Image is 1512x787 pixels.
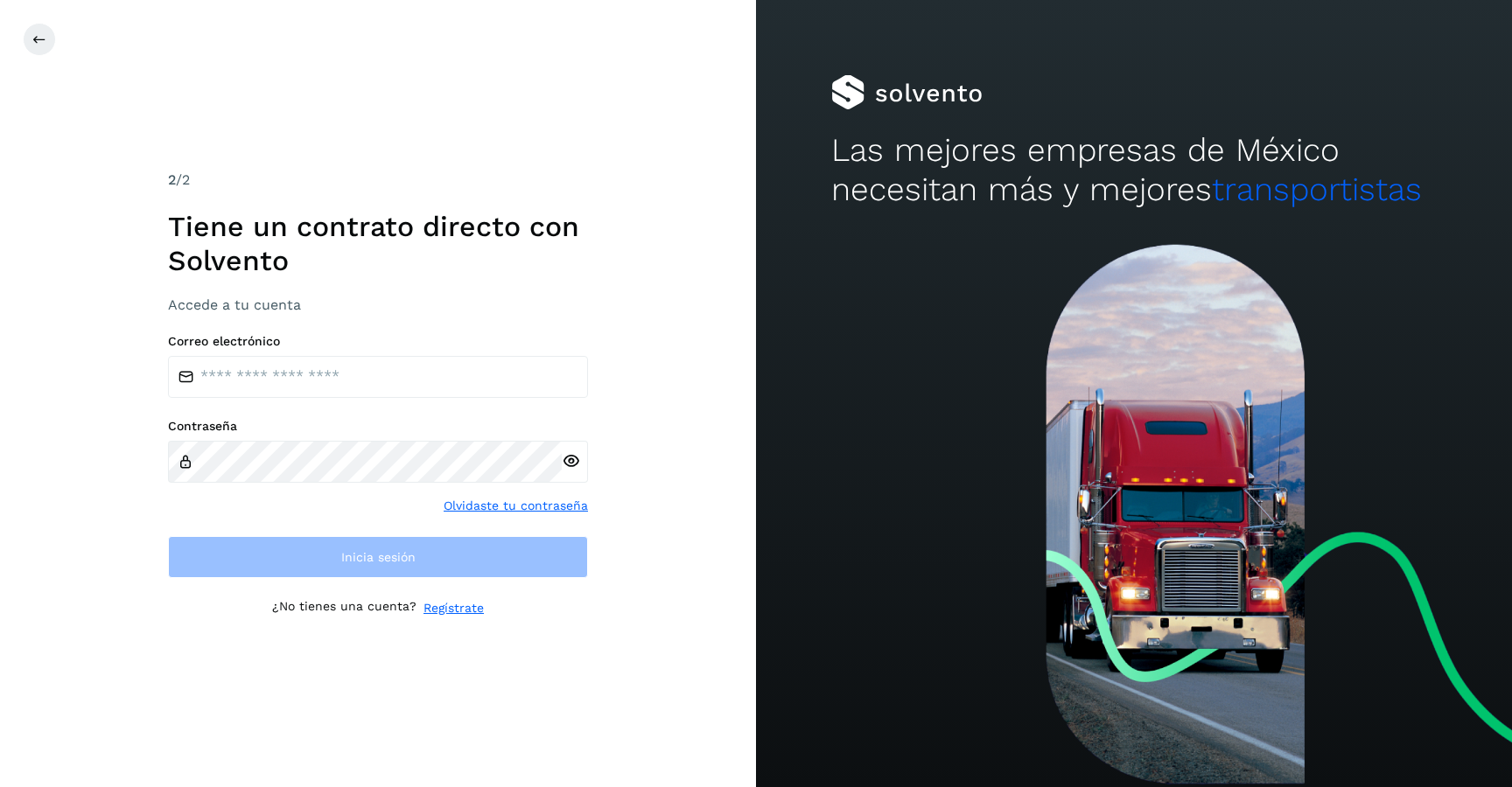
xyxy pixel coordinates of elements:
[1212,171,1422,208] span: transportistas
[831,131,1436,209] h2: Las mejores empresas de México necesitan más y mejores
[168,171,176,188] span: 2
[168,296,588,313] h3: Accede a tu cuenta
[168,170,588,191] div: /2
[341,551,416,563] span: Inicia sesión
[168,334,588,349] label: Correo electrónico
[272,599,416,617] p: ¿No tienes una cuenta?
[168,210,588,277] h1: Tiene un contrato directo con Solvento
[168,419,588,434] label: Contraseña
[168,536,588,578] button: Inicia sesión
[423,599,484,617] a: Regístrate
[444,497,588,515] a: Olvidaste tu contraseña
